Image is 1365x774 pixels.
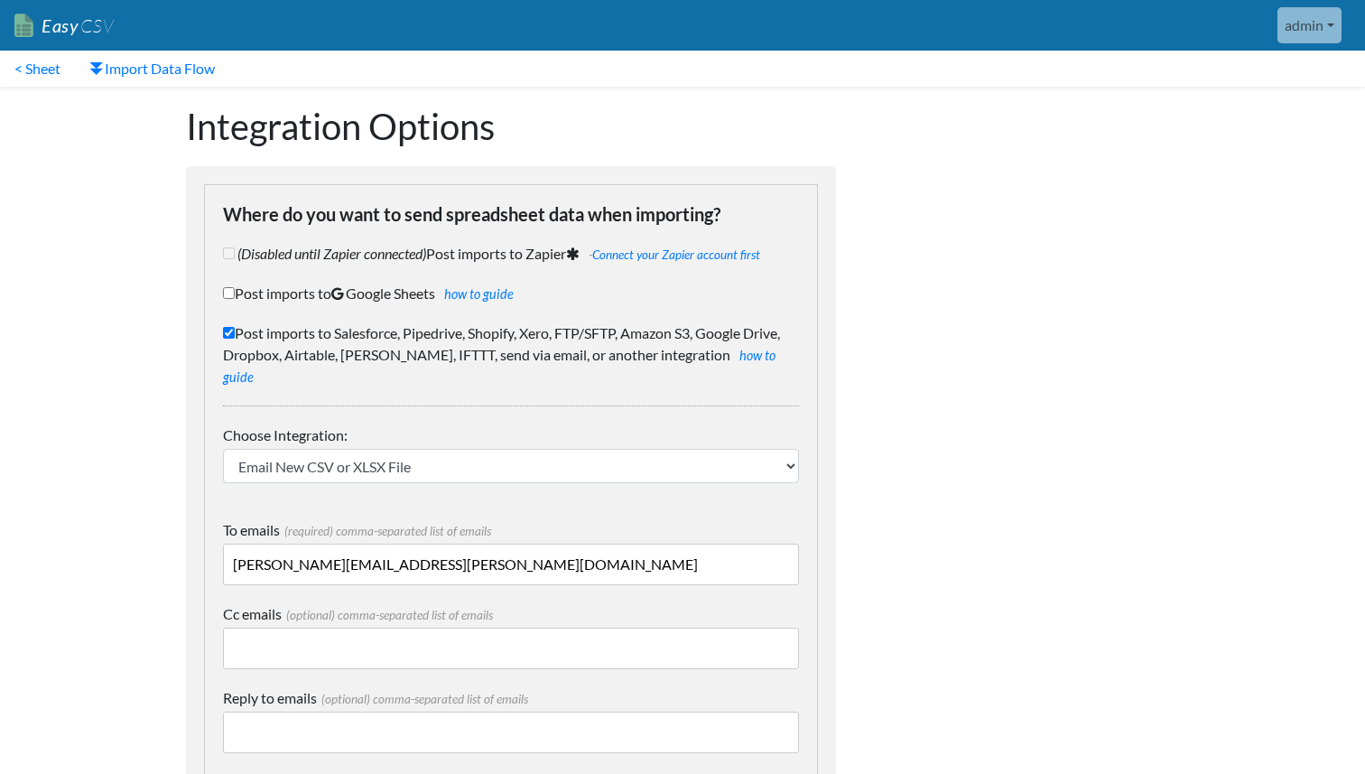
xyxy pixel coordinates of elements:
h1: Integration Options [186,105,836,148]
a: Import Data Flow [75,51,229,87]
span: (required) comma-separated list of emails [280,524,491,538]
label: Post imports to Salesforce, Pipedrive, Shopify, Xero, FTP/SFTP, Amazon S3, Google Drive, Dropbox,... [223,322,799,387]
span: - [584,247,760,262]
label: To emails [223,519,799,541]
a: how to guide [444,286,514,302]
label: Reply to emails [223,687,799,709]
i: (Disabled until Zapier connected) [237,245,426,262]
h4: Where do you want to send spreadsheet data when importing? [223,203,799,225]
label: Choose Integration: [223,424,799,446]
a: admin [1277,7,1342,43]
label: Cc emails [223,603,799,625]
input: Post imports toGoogle Sheetshow to guide [223,287,235,299]
span: (optional) comma-separated list of emails [317,692,528,706]
a: Connect your Zapier account first [592,247,760,262]
span: CSV [79,14,114,37]
input: (Disabled until Zapier connected)Post imports to Zapier -Connect your Zapier account first [223,247,235,259]
a: EasyCSV [14,7,114,44]
input: Post imports to Salesforce, Pipedrive, Shopify, Xero, FTP/SFTP, Amazon S3, Google Drive, Dropbox,... [223,327,235,339]
label: Post imports to Zapier [223,243,799,265]
span: (optional) comma-separated list of emails [282,608,493,622]
label: Post imports to Google Sheets [223,283,799,304]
